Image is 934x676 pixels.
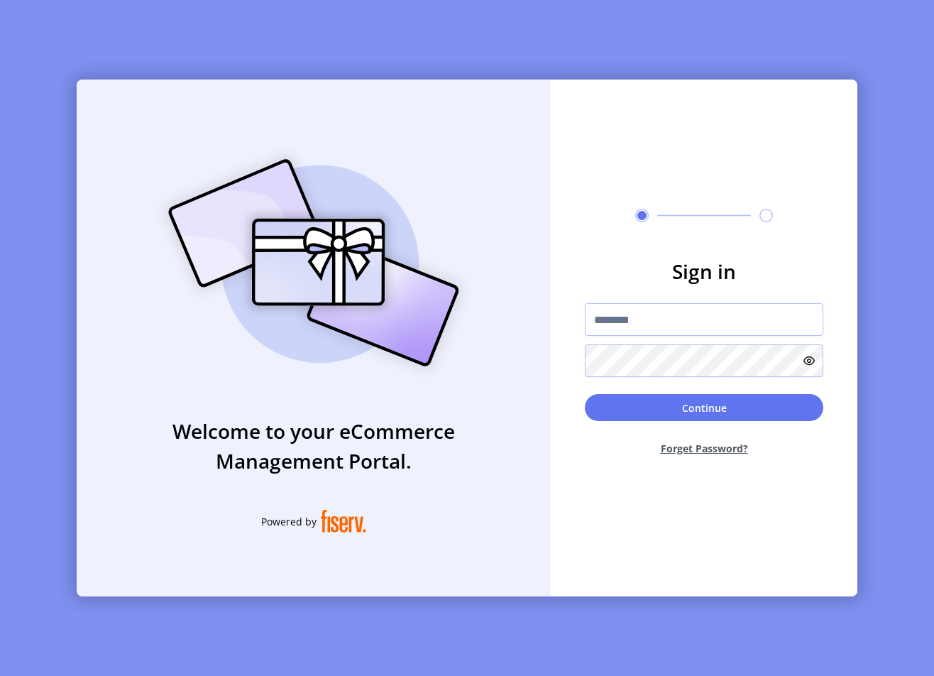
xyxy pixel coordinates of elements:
[585,394,823,421] button: Continue
[261,514,317,529] span: Powered by
[585,256,823,286] h3: Sign in
[147,143,480,382] img: card_Illustration.svg
[585,430,823,467] button: Forget Password?
[77,416,551,476] h3: Welcome to your eCommerce Management Portal.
